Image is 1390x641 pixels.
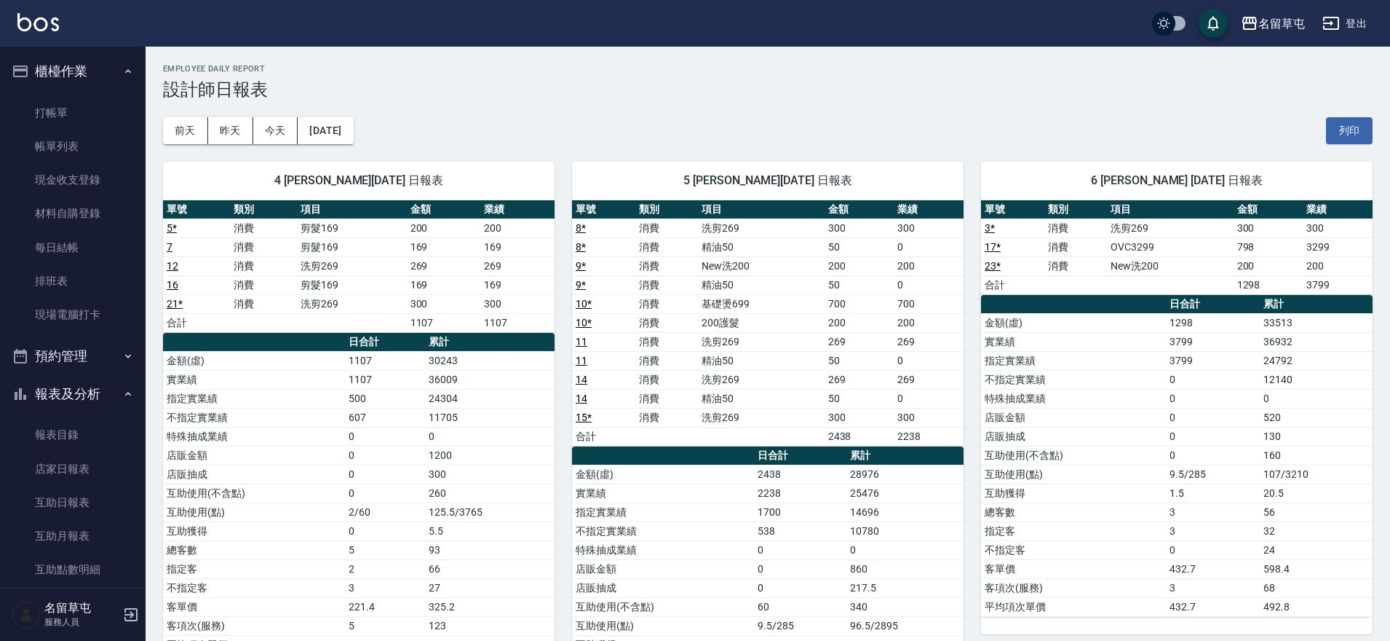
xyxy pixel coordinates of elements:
[754,540,846,559] td: 0
[825,389,894,408] td: 50
[297,237,406,256] td: 剪髮169
[425,427,555,446] td: 0
[635,237,699,256] td: 消費
[6,52,140,90] button: 櫃檯作業
[698,389,824,408] td: 精油50
[1260,522,1373,540] td: 32
[572,578,754,597] td: 店販抽成
[981,503,1166,522] td: 總客數
[480,313,555,332] td: 1107
[345,446,425,465] td: 0
[345,616,425,635] td: 5
[981,408,1166,427] td: 店販金額
[846,578,964,597] td: 217.5
[576,336,587,347] a: 11
[635,332,699,351] td: 消費
[163,540,345,559] td: 總客數
[1326,117,1373,144] button: 列印
[754,484,846,503] td: 2238
[6,197,140,230] a: 材料自購登錄
[825,294,894,313] td: 700
[1166,503,1260,522] td: 3
[825,313,894,332] td: 200
[345,484,425,503] td: 0
[425,578,555,597] td: 27
[425,597,555,616] td: 325.2
[1260,408,1373,427] td: 520
[1166,559,1260,578] td: 432.7
[576,355,587,366] a: 11
[425,465,555,484] td: 300
[345,522,425,540] td: 0
[1166,351,1260,370] td: 3799
[12,600,41,629] img: Person
[297,294,406,313] td: 洗剪269
[635,408,699,427] td: 消費
[163,200,555,333] table: a dense table
[1166,408,1260,427] td: 0
[425,616,555,635] td: 123
[981,578,1166,597] td: 客項次(服務)
[1303,256,1373,275] td: 200
[894,351,964,370] td: 0
[572,503,754,522] td: 指定實業績
[846,465,964,484] td: 28976
[407,200,481,219] th: 金額
[1107,237,1233,256] td: OVC3299
[572,616,754,635] td: 互助使用(點)
[894,256,964,275] td: 200
[698,370,824,389] td: 洗剪269
[981,540,1166,559] td: 不指定客
[1235,9,1311,39] button: 名留草屯
[425,408,555,427] td: 11705
[230,294,297,313] td: 消費
[425,540,555,559] td: 93
[981,465,1166,484] td: 互助使用(點)
[163,408,345,427] td: 不指定實業績
[846,597,964,616] td: 340
[698,332,824,351] td: 洗剪269
[6,375,140,413] button: 報表及分析
[894,275,964,294] td: 0
[846,447,964,465] th: 累計
[825,332,894,351] td: 269
[1260,313,1373,332] td: 33513
[345,389,425,408] td: 500
[208,117,253,144] button: 昨天
[1166,446,1260,465] td: 0
[1199,9,1228,38] button: save
[894,370,964,389] td: 269
[754,616,846,635] td: 9.5/285
[6,130,140,163] a: 帳單列表
[572,465,754,484] td: 金額(虛)
[1107,200,1233,219] th: 項目
[698,294,824,313] td: 基礎燙699
[894,427,964,446] td: 2238
[635,275,699,294] td: 消費
[6,587,140,621] a: 全店業績分析表
[345,351,425,370] td: 1107
[981,275,1044,294] td: 合計
[163,503,345,522] td: 互助使用(點)
[1166,332,1260,351] td: 3799
[163,559,345,578] td: 指定客
[846,540,964,559] td: 0
[345,503,425,522] td: 2/60
[572,427,635,446] td: 合計
[572,597,754,616] td: 互助使用(不含點)
[6,264,140,298] a: 排班表
[480,256,555,275] td: 269
[981,351,1166,370] td: 指定實業績
[6,452,140,486] a: 店家日報表
[425,559,555,578] td: 66
[345,427,425,446] td: 0
[163,351,345,370] td: 金額(虛)
[1166,578,1260,597] td: 3
[1260,389,1373,408] td: 0
[1234,219,1303,237] td: 300
[1044,200,1108,219] th: 類別
[1303,200,1373,219] th: 業績
[1044,219,1108,237] td: 消費
[1234,256,1303,275] td: 200
[846,484,964,503] td: 25476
